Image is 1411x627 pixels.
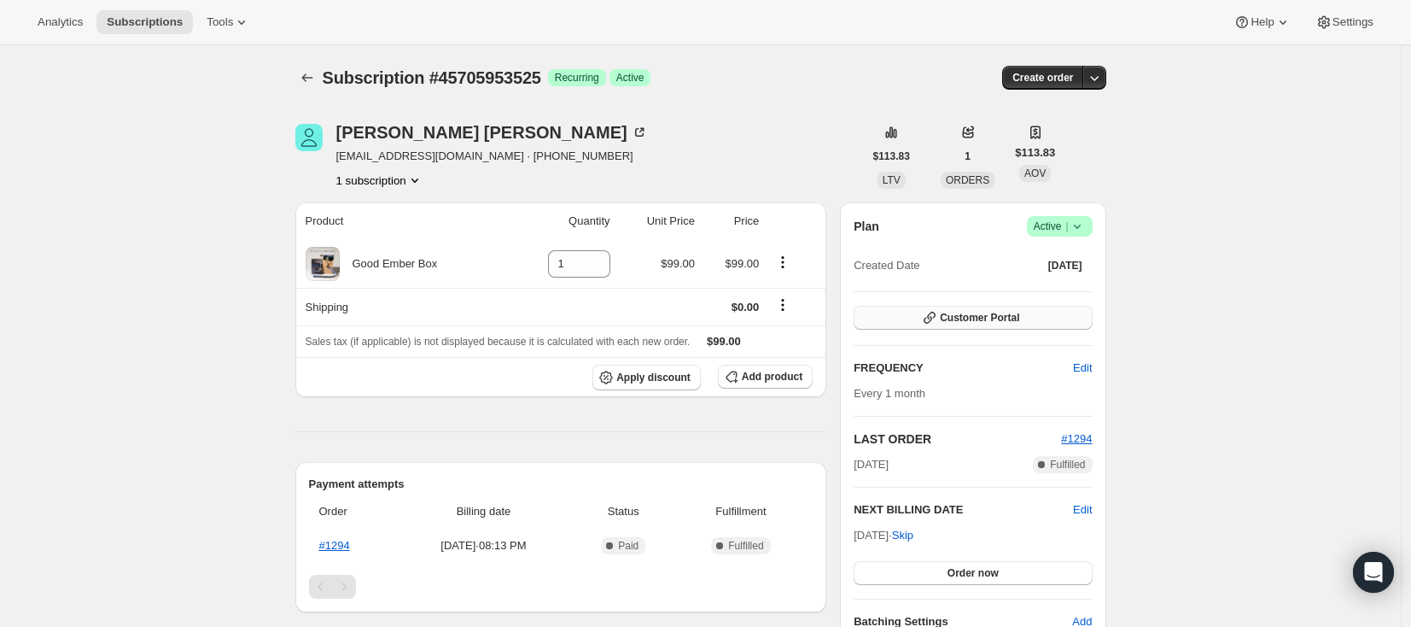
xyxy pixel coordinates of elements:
span: Help [1251,15,1274,29]
span: Apply discount [616,371,691,384]
span: Sales tax (if applicable) is not displayed because it is calculated with each new order. [306,336,691,348]
span: Paid [618,539,638,553]
span: Active [616,71,644,85]
button: #1294 [1061,431,1092,448]
span: Order now [947,566,999,580]
span: $113.83 [1015,144,1055,161]
div: Open Intercom Messenger [1353,552,1394,593]
span: LTV [883,174,901,186]
button: Product actions [769,253,796,272]
span: Every 1 month [854,387,925,400]
span: Subscription #45705953525 [323,68,541,87]
a: #1294 [319,539,350,552]
button: Analytics [27,10,93,34]
span: Settings [1332,15,1373,29]
span: Active [1034,218,1086,235]
button: Edit [1073,501,1092,519]
th: Unit Price [615,202,700,240]
span: Edit [1073,360,1092,377]
button: [DATE] [1038,254,1093,278]
span: Tools [207,15,233,29]
span: Fulfillment [679,503,802,520]
h2: NEXT BILLING DATE [854,501,1073,519]
span: 1 [965,149,971,163]
button: Add product [718,365,813,389]
span: Fulfilled [1050,458,1085,472]
span: Add product [742,370,802,384]
button: Subscriptions [96,10,193,34]
span: Customer Portal [940,311,1019,325]
button: Create order [1002,66,1083,90]
span: Recurring [555,71,599,85]
span: Status [578,503,669,520]
button: Skip [882,522,924,549]
button: 1 [954,144,981,168]
span: $99.00 [726,257,760,270]
th: Order [309,493,395,530]
th: Price [700,202,764,240]
div: Good Ember Box [340,255,438,272]
h2: FREQUENCY [854,360,1073,377]
button: Settings [1305,10,1384,34]
img: product img [306,247,340,281]
th: Shipping [295,288,510,325]
button: Product actions [336,172,423,189]
span: Created Date [854,257,919,274]
span: Fulfilled [728,539,763,553]
button: Customer Portal [854,306,1092,330]
span: Analytics [38,15,83,29]
button: Apply discount [592,365,701,390]
span: Create order [1012,71,1073,85]
span: [DATE] [854,456,889,473]
span: | [1065,220,1068,233]
nav: Pagination [309,575,813,599]
span: Skip [892,527,913,544]
span: [DATE] · 08:13 PM [399,537,568,554]
span: $113.83 [873,149,910,163]
th: Quantity [510,202,615,240]
span: [DATE] [1048,259,1082,272]
span: Subscriptions [107,15,183,29]
a: #1294 [1061,432,1092,445]
span: $0.00 [732,301,760,313]
button: Edit [1063,355,1102,382]
button: Order now [854,561,1092,585]
button: Tools [196,10,260,34]
button: Shipping actions [769,296,796,314]
button: $113.83 [863,144,920,168]
span: ORDERS [946,174,989,186]
span: Billing date [399,503,568,520]
button: Subscriptions [295,66,319,90]
span: $99.00 [661,257,695,270]
div: [PERSON_NAME] [PERSON_NAME] [336,124,648,141]
h2: Payment attempts [309,476,813,493]
h2: LAST ORDER [854,431,1061,448]
span: [EMAIL_ADDRESS][DOMAIN_NAME] · [PHONE_NUMBER] [336,148,648,165]
span: [DATE] · [854,529,913,542]
th: Product [295,202,510,240]
span: $99.00 [707,335,741,348]
span: Cynthia Cousineau [295,124,323,151]
span: AOV [1024,167,1046,179]
h2: Plan [854,218,879,235]
button: Help [1223,10,1301,34]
